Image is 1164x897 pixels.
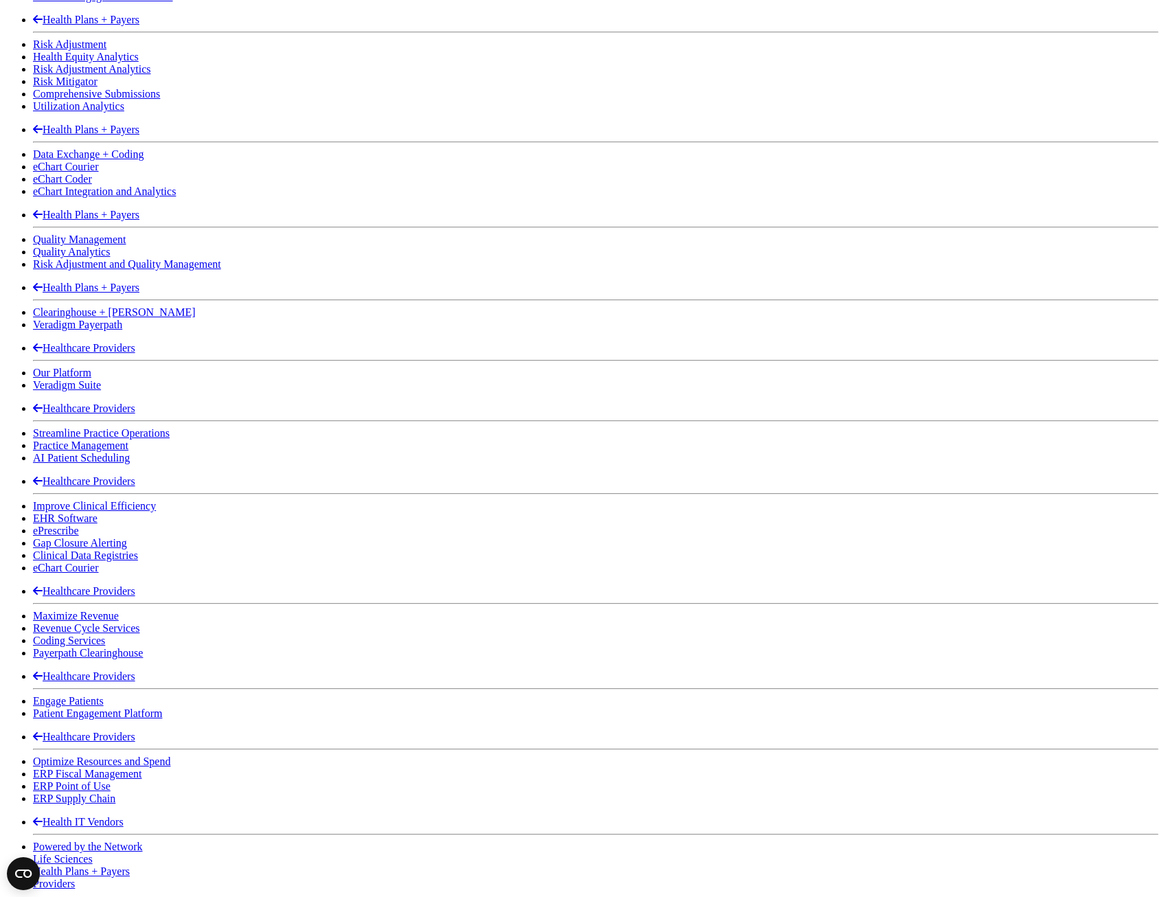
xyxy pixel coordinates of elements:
a: Health Plans + Payers [33,14,139,25]
a: ERP Supply Chain [33,793,115,804]
a: Gap Closure Alerting [33,537,127,549]
a: Our Platform [33,367,91,378]
a: EHR Software [33,512,98,524]
a: eChart Courier [33,161,99,172]
a: Risk Adjustment Analytics [33,63,151,75]
a: Powered by the Network [33,841,143,852]
a: Payerpath Clearinghouse [33,647,143,659]
a: Streamline Practice Operations [33,427,170,439]
a: eChart Coder [33,173,92,185]
a: AI Patient Scheduling [33,452,130,464]
a: Healthcare Providers [33,475,135,487]
a: Health Plans + Payers [33,124,139,135]
button: Open CMP widget [7,857,40,890]
a: Revenue Cycle Services [33,622,140,634]
a: Healthcare Providers [33,402,135,414]
a: Healthcare Providers [33,585,135,597]
a: Practice Management [33,440,128,451]
a: Clearinghouse + [PERSON_NAME] [33,306,196,318]
a: eChart Integration and Analytics [33,185,176,197]
a: Risk Mitigator [33,76,98,87]
a: Optimize Resources and Spend [33,756,170,767]
a: Health Plans + Payers [33,209,139,220]
a: Comprehensive Submissions [33,88,160,100]
a: eChart Courier [33,562,99,574]
a: Engage Patients [33,695,104,707]
a: Risk Adjustment and Quality Management [33,258,221,270]
a: Providers [33,878,75,889]
a: Healthcare Providers [33,342,135,354]
a: ERP Point of Use [33,780,111,792]
a: ePrescribe [33,525,79,536]
a: Patient Engagement Platform [33,707,162,719]
a: Coding Services [33,635,105,646]
a: Quality Analytics [33,246,110,258]
a: Health Plans + Payers [33,865,130,877]
a: Risk Adjustment [33,38,106,50]
a: Quality Management [33,234,126,245]
iframe: Drift Chat Widget [900,798,1148,881]
a: Data Exchange + Coding [33,148,144,160]
a: ERP Fiscal Management [33,768,142,780]
a: Health Plans + Payers [33,282,139,293]
a: Healthcare Providers [33,670,135,682]
a: Veradigm Payerpath [33,319,122,330]
a: Health Equity Analytics [33,51,139,63]
a: Clinical Data Registries [33,549,138,561]
a: Healthcare Providers [33,731,135,742]
a: Life Sciences [33,853,93,865]
a: Health IT Vendors [33,816,124,828]
a: Utilization Analytics [33,100,124,112]
a: Veradigm Suite [33,379,101,391]
a: Maximize Revenue [33,610,119,622]
a: Improve Clinical Efficiency [33,500,156,512]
